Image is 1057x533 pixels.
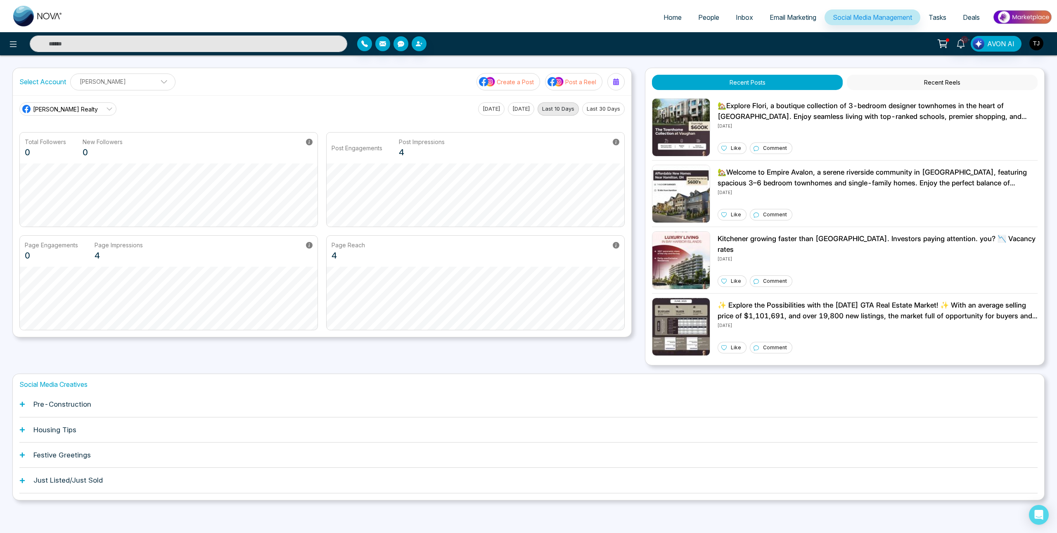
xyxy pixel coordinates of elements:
span: 10+ [961,36,968,43]
span: Inbox [736,13,753,21]
p: Like [731,277,741,285]
span: Social Media Management [833,13,912,21]
p: 4 [399,146,445,159]
img: Lead Flow [973,38,984,50]
p: Post Engagements [332,144,382,152]
p: Page Impressions [95,241,143,249]
span: Tasks [929,13,946,21]
a: Inbox [728,9,761,25]
p: ✨ Explore the Possibilities with the [DATE] GTA Real Estate Market! ✨ With an average selling pri... [718,300,1038,321]
p: Create a Post [497,78,534,86]
button: social-media-iconCreate a Post [476,73,540,90]
button: [DATE] [478,102,505,116]
a: Tasks [920,9,955,25]
p: [DATE] [718,188,1038,196]
p: Kitchener growing faster than [GEOGRAPHIC_DATA]. Investors paying attention. you? 📉 Vacancy rates [718,234,1038,255]
p: 0 [25,249,78,262]
p: Like [731,344,741,351]
h1: Festive Greetings [33,451,91,459]
p: Page Reach [332,241,365,249]
p: Comment [763,277,787,285]
h1: Just Listed/Just Sold [33,476,103,484]
p: [DATE] [718,321,1038,329]
a: Home [655,9,690,25]
p: New Followers [83,137,123,146]
p: 0 [83,146,123,159]
p: Post a Reel [565,78,596,86]
p: Comment [763,211,787,218]
img: social-media-icon [547,76,564,87]
img: Unable to load img. [652,298,710,356]
p: 🏡Explore Flori, a boutique collection of 3-bedroom designer townhomes in the heart of [GEOGRAPHIC... [718,101,1038,122]
button: Last 10 Days [538,102,579,116]
a: Social Media Management [825,9,920,25]
a: 10+ [951,36,971,50]
p: 4 [332,249,365,262]
span: AVON AI [987,39,1014,49]
button: Last 30 Days [582,102,625,116]
p: 0 [25,146,66,159]
img: Unable to load img. [652,98,710,156]
img: Nova CRM Logo [13,6,63,26]
a: Deals [955,9,988,25]
img: Unable to load img. [652,231,710,289]
img: social-media-icon [479,76,495,87]
h1: Social Media Creatives [19,381,1038,388]
button: [DATE] [508,102,534,116]
p: Total Followers [25,137,66,146]
p: 🏡Welcome to Empire Avalon, a serene riverside community in [GEOGRAPHIC_DATA], featuring spacious ... [718,167,1038,188]
button: Recent Posts [652,75,843,90]
img: Market-place.gif [992,8,1052,26]
img: Unable to load img. [652,165,710,223]
p: Comment [763,344,787,351]
p: [DATE] [718,255,1038,262]
p: Comment [763,145,787,152]
button: AVON AI [971,36,1021,52]
p: [DATE] [718,122,1038,129]
img: User Avatar [1029,36,1043,50]
span: Home [664,13,682,21]
span: Deals [963,13,980,21]
p: Like [731,145,741,152]
label: Select Account [19,77,66,87]
span: People [698,13,719,21]
span: [PERSON_NAME] Realty [33,105,98,114]
p: 4 [95,249,143,262]
h1: Housing Tips [33,426,76,434]
a: People [690,9,728,25]
p: Post Impressions [399,137,445,146]
button: Recent Reels [847,75,1038,90]
p: [PERSON_NAME] [76,75,170,88]
button: social-media-iconPost a Reel [545,73,602,90]
p: Like [731,211,741,218]
h1: Pre-Construction [33,400,91,408]
a: Email Marketing [761,9,825,25]
span: Email Marketing [770,13,816,21]
div: Open Intercom Messenger [1029,505,1049,525]
p: Page Engagements [25,241,78,249]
